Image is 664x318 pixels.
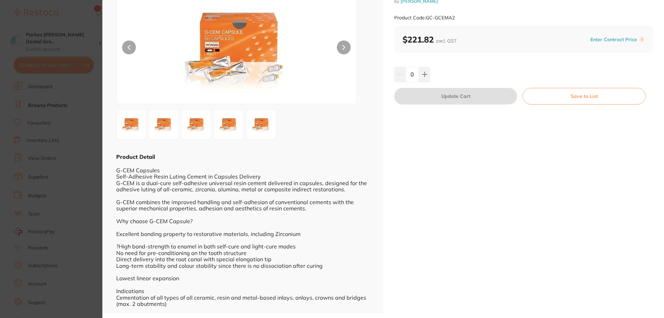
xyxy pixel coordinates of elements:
[216,112,241,137] img: Ml80LmpwZw
[403,34,456,45] b: $221.82
[151,112,176,137] img: Ml8yLmpwZw
[394,88,517,105] button: Update Cart
[588,36,639,43] button: Enter Contract Price
[184,112,209,137] img: Ml8zLmpwZw
[119,112,144,137] img: Mi5qcGc
[436,38,456,44] span: excl. GST
[639,37,645,42] label: i
[249,112,274,137] img: Ml81LmpwZw
[394,15,455,21] small: Product Code: GC-GCEMA2
[523,88,646,105] button: Save to List
[116,153,155,160] b: Product Detail
[116,161,369,307] div: G-CEM Capsules Self-Adhesive Resin Luting Cement in Capsules Delivery G-CEM is a dual-cure self-a...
